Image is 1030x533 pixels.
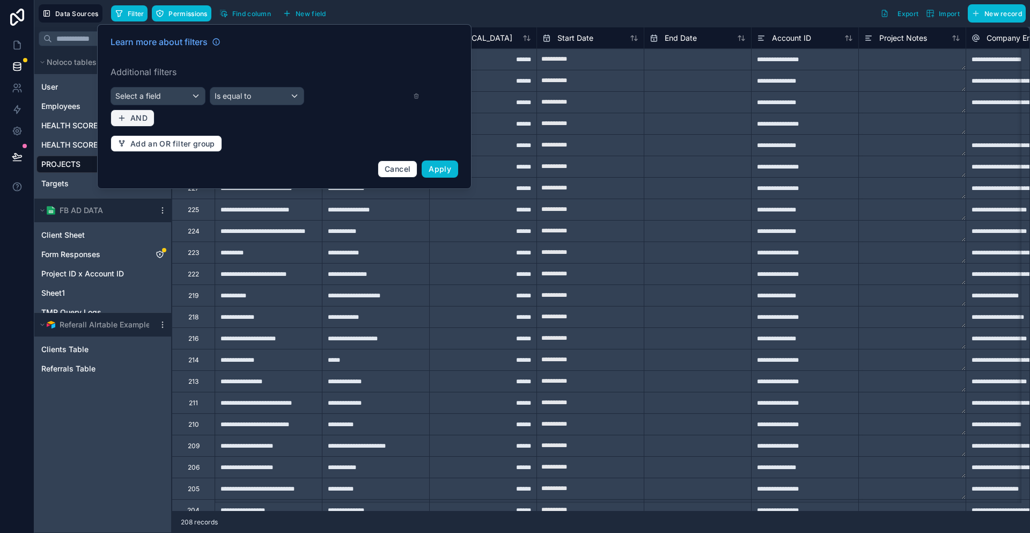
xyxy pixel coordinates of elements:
div: 213 [188,377,198,386]
button: Select a field [111,87,205,105]
div: 225 [188,206,199,214]
div: 210 [188,420,199,429]
button: Cancel [378,160,417,178]
div: 206 [188,463,200,472]
button: Is equal to [210,87,305,105]
span: Apply [429,164,451,173]
div: 218 [188,313,198,322]
button: Find column [216,5,275,21]
button: Import [922,4,963,23]
span: Export [897,10,918,18]
div: 211 [189,399,198,407]
span: Filter [128,10,144,18]
div: 223 [188,249,199,257]
div: 216 [188,334,198,343]
span: 208 records [181,518,218,527]
div: 214 [188,356,199,364]
span: Project Notes [879,33,927,43]
button: Filter [111,5,148,21]
button: AND [111,109,154,127]
span: Permissions [168,10,207,18]
div: 204 [187,506,200,515]
button: Permissions [152,5,211,21]
span: [MEDICAL_DATA] [450,33,512,43]
span: Is equal to [215,91,251,100]
button: New record [968,4,1026,23]
span: Add an OR filter group [130,139,215,149]
button: Add an OR filter group [111,135,222,152]
div: 219 [188,291,198,300]
span: AND [130,113,148,123]
a: Permissions [152,5,215,21]
span: Start Date [557,33,593,43]
div: 209 [188,442,200,450]
span: Select a field [115,91,161,100]
span: Learn more about filters [111,35,208,48]
a: Learn more about filters [111,35,220,48]
label: Additional filters [111,65,458,78]
button: Export [877,4,922,23]
div: 224 [188,227,200,236]
button: Apply [422,160,458,178]
span: New record [984,10,1022,18]
div: 222 [188,270,199,279]
button: Data Sources [39,4,102,23]
button: New field [279,5,330,21]
a: New record [963,4,1026,23]
span: Import [939,10,960,18]
span: Account ID [772,33,811,43]
span: Cancel [385,164,410,173]
span: New field [296,10,326,18]
span: Find column [232,10,271,18]
span: End Date [665,33,697,43]
span: Data Sources [55,10,99,18]
div: 205 [188,485,200,493]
